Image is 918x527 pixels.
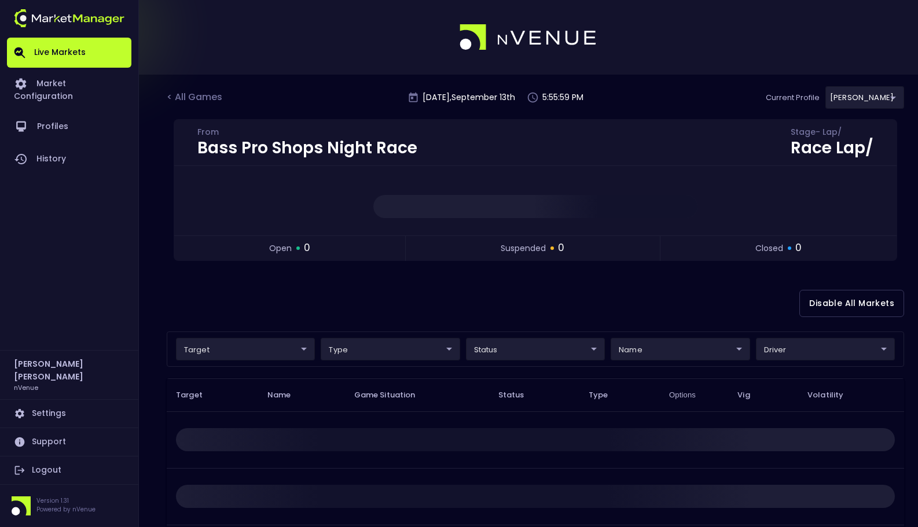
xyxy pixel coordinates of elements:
[321,338,460,360] div: target
[354,390,431,400] span: Game Situation
[542,91,583,104] p: 5:55:59 PM
[501,242,546,255] span: suspended
[304,241,310,256] span: 0
[269,242,292,255] span: open
[755,242,783,255] span: closed
[167,90,225,105] div: < All Games
[36,496,96,505] p: Version 1.31
[498,390,539,400] span: Status
[7,456,131,484] a: Logout
[7,496,131,515] div: Version 1.31Powered by nVenue
[558,241,564,256] span: 0
[791,129,873,138] div: Stage - Lap /
[589,390,623,400] span: Type
[660,378,728,411] th: Options
[7,68,131,110] a: Market Configuration
[14,383,38,392] h3: nVenue
[460,24,597,51] img: logo
[807,390,858,400] span: Volatility
[7,400,131,428] a: Settings
[176,390,218,400] span: Target
[176,338,315,360] div: target
[7,110,131,143] a: Profiles
[197,140,417,156] div: Bass Pro Shops Night Race
[799,290,904,317] button: Disable All Markets
[466,338,605,360] div: target
[737,390,765,400] span: Vig
[197,129,417,138] div: From
[267,390,306,400] span: Name
[756,338,895,360] div: target
[14,9,124,27] img: logo
[7,38,131,68] a: Live Markets
[825,86,904,109] div: target
[795,241,802,256] span: 0
[611,338,750,360] div: target
[14,358,124,383] h2: [PERSON_NAME] [PERSON_NAME]
[791,140,873,156] div: Race Lap /
[423,91,515,104] p: [DATE] , September 13 th
[7,143,131,175] a: History
[7,428,131,456] a: Support
[766,92,820,104] p: Current Profile
[36,505,96,514] p: Powered by nVenue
